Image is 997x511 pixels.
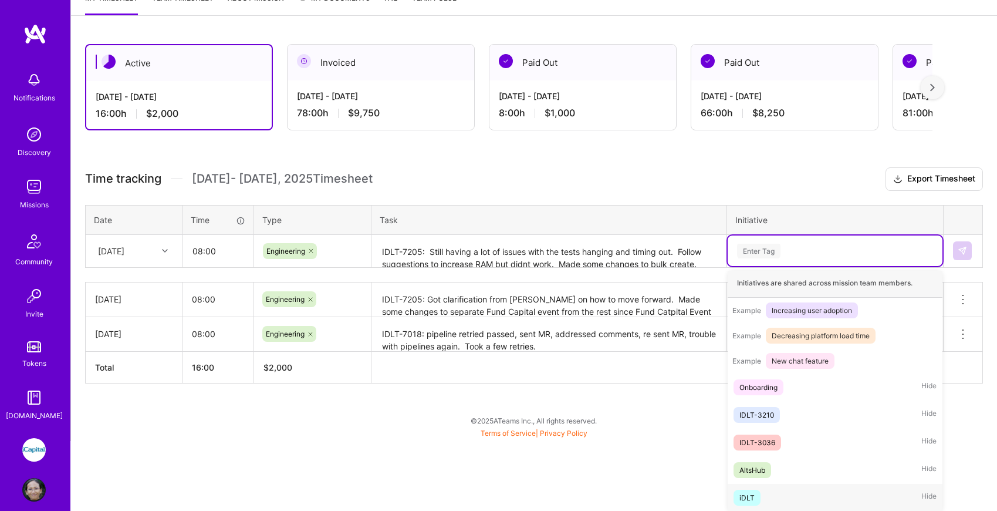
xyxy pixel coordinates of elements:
span: Example [732,357,761,365]
div: Missions [20,199,49,211]
div: Community [15,255,53,268]
div: 8:00 h [499,107,667,119]
span: Engineering [266,295,305,304]
img: bell [22,68,46,92]
img: discovery [22,123,46,146]
button: Export Timesheet [886,167,983,191]
textarea: IDLT-7018: pipeline retried passed, sent MR, addressed comments, re sent MR, trouble with pipelin... [373,318,725,351]
div: [DATE] - [DATE] [701,90,868,102]
span: Example [732,306,761,315]
a: Privacy Policy [540,429,587,438]
input: HH:MM [182,284,254,315]
div: 78:00 h [297,107,465,119]
div: IDLT-3036 [739,436,775,449]
input: HH:MM [182,318,254,349]
div: [DOMAIN_NAME] [6,409,63,422]
span: Example [732,331,761,340]
span: $2,000 [146,107,178,120]
div: Tokens [22,357,46,369]
span: Decreasing platform load time [766,328,876,344]
textarea: IDLT-7205: Got clarification from [PERSON_NAME] on how to move forward. Made some changes to sepa... [373,284,725,316]
img: Invoiced [297,54,311,68]
div: AltsHub [739,464,765,476]
th: Date [86,205,182,234]
div: Enter Tag [737,242,780,260]
div: Invite [25,308,43,320]
img: User Avatar [22,478,46,502]
textarea: IDLT-7205: Still having a lot of issues with the tests hanging and timing out. Follow suggestions... [373,236,725,267]
span: Hide [921,379,937,395]
div: [DATE] [95,293,173,305]
span: Engineering [266,330,305,338]
img: tokens [27,341,41,352]
span: Hide [921,462,937,478]
input: HH:MM [183,236,253,267]
div: Initiative [735,214,935,226]
a: User Avatar [19,478,49,502]
div: IDLT-3210 [739,409,774,421]
img: right [930,83,935,92]
img: Invite [22,284,46,308]
span: [DATE] - [DATE] , 2025 Timesheet [192,172,373,186]
img: Paid Out [499,54,513,68]
span: Hide [921,435,937,451]
span: Hide [921,407,937,423]
a: iCapital: Build and maintain RESTful API [19,438,49,462]
div: iDLT [739,492,755,504]
span: $9,750 [348,107,380,119]
th: Task [371,205,727,234]
div: Active [86,45,272,81]
span: Hide [921,490,937,506]
div: 16:00 h [96,107,262,120]
img: Submit [958,246,967,255]
th: 16:00 [182,351,254,383]
img: teamwork [22,175,46,199]
div: Paid Out [489,45,676,80]
div: Time [191,214,245,226]
div: Notifications [13,92,55,104]
div: Invoiced [288,45,474,80]
span: Engineering [266,247,305,255]
div: [DATE] - [DATE] [297,90,465,102]
img: Paid Out [701,54,715,68]
div: © 2025 ATeams Inc., All rights reserved. [70,406,997,435]
span: | [481,429,587,438]
i: icon Download [893,173,903,186]
img: logo [23,23,47,45]
img: Community [20,227,48,255]
div: 66:00 h [701,107,868,119]
th: Total [86,351,182,383]
div: [DATE] [95,328,173,340]
img: iCapital: Build and maintain RESTful API [22,438,46,462]
img: Paid Out [903,54,917,68]
img: guide book [22,386,46,409]
span: New chat feature [766,353,834,369]
div: [DATE] - [DATE] [499,90,667,102]
div: Onboarding [739,381,778,394]
div: Discovery [18,146,51,159]
span: $8,250 [752,107,785,119]
a: Terms of Service [481,429,536,438]
span: $1,000 [545,107,575,119]
div: Paid Out [691,45,878,80]
span: $ 2,000 [263,362,292,372]
i: icon Chevron [162,248,168,254]
div: [DATE] [98,245,124,257]
div: Initiatives are shared across mission team members. [728,268,942,298]
img: Active [102,55,116,69]
div: [DATE] - [DATE] [96,90,262,103]
span: Time tracking [85,172,161,186]
span: Increasing user adoption [766,302,858,318]
th: Type [254,205,371,234]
